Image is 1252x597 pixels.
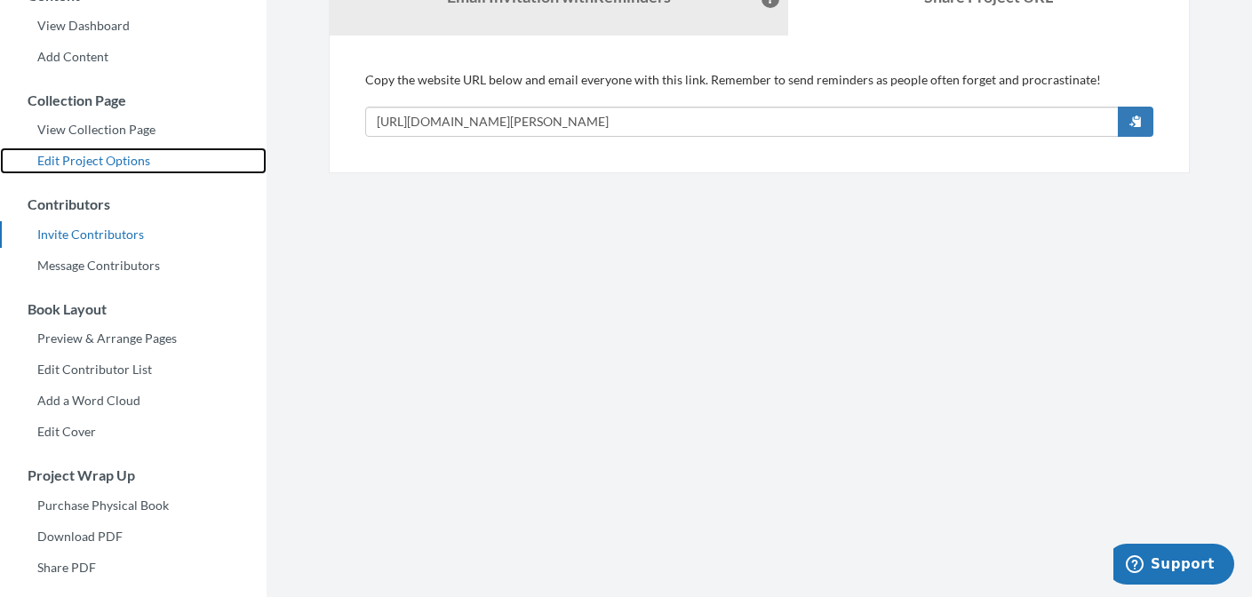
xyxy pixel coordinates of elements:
[365,71,1153,137] div: Copy the website URL below and email everyone with this link. Remember to send reminders as peopl...
[1,301,267,317] h3: Book Layout
[1,196,267,212] h3: Contributors
[1,467,267,483] h3: Project Wrap Up
[1,92,267,108] h3: Collection Page
[1113,544,1234,588] iframe: Opens a widget where you can chat to one of our agents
